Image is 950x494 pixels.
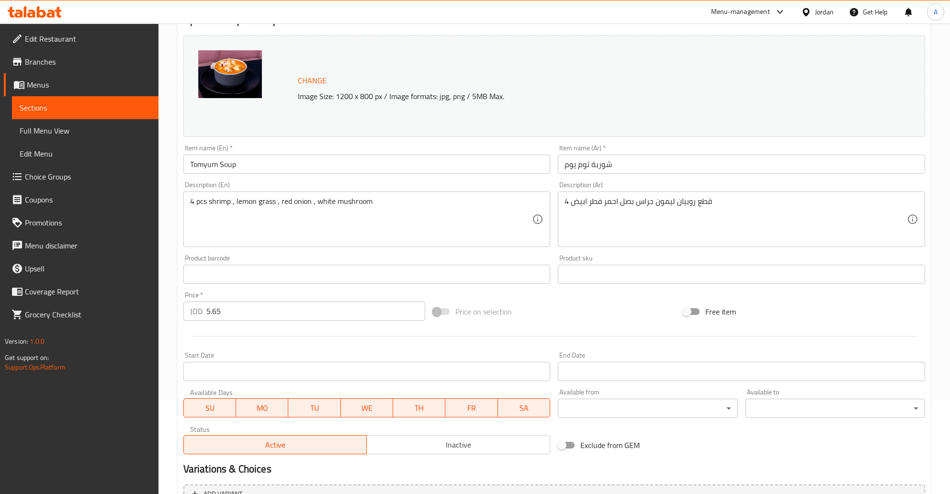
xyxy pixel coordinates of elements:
[292,401,337,415] span: TU
[236,398,288,417] button: MO
[240,401,284,415] span: MO
[4,165,158,188] a: Choice Groups
[20,102,151,113] span: Sections
[4,50,158,73] a: Branches
[25,171,151,182] span: Choice Groups
[27,79,151,90] span: Menus
[25,194,151,205] span: Coupons
[188,438,363,452] span: Active
[558,399,737,418] div: ​
[183,265,551,284] input: Please enter product barcode
[705,306,736,317] span: Free item
[4,211,158,234] a: Promotions
[580,439,640,451] span: Exclude from GEM
[288,398,340,417] button: TU
[183,462,925,476] h2: Variations & Choices
[183,13,925,27] h2: Update Tomyum Soup
[12,96,158,119] a: Sections
[4,303,158,326] a: Grocery Checklist
[25,309,151,320] span: Grocery Checklist
[397,401,441,415] span: TH
[190,197,532,242] textarea: 4 pcs shrimp , lemon grass , red onion , white mushroom
[4,280,158,303] a: Coverage Report
[371,438,546,452] span: Inactive
[711,6,770,18] div: Menu-management
[12,119,158,142] a: Full Menu View
[25,286,151,297] span: Coverage Report
[449,401,494,415] span: FR
[25,240,151,251] span: Menu disclaimer
[294,71,330,90] button: Change
[934,7,938,17] span: A
[345,401,389,415] span: WE
[183,398,236,417] button: SU
[25,263,151,274] span: Upsell
[558,155,925,174] input: Enter name Ar
[4,73,158,96] a: Menus
[25,33,151,45] span: Edit Restaurant
[341,398,393,417] button: WE
[746,399,925,418] div: ​
[4,234,158,257] a: Menu disclaimer
[206,302,426,321] input: Please enter price
[5,351,49,364] span: Get support on:
[190,305,203,317] p: JOD
[502,401,546,415] span: SA
[455,306,512,317] span: Price on selection
[298,74,327,88] span: Change
[294,90,828,102] p: Image Size: 1200 x 800 px / Image formats: jpg, png / 5MB Max.
[5,335,28,348] span: Version:
[4,27,158,50] a: Edit Restaurant
[25,56,151,67] span: Branches
[20,148,151,159] span: Edit Menu
[4,188,158,211] a: Coupons
[558,265,925,284] input: Please enter product sku
[30,335,45,348] span: 1.0.0
[366,435,550,454] button: Inactive
[5,361,66,373] a: Support.OpsPlatform
[4,257,158,280] a: Upsell
[445,398,498,417] button: FR
[565,197,907,242] textarea: 4 قطع روبيان ليمون جراس بصل احمر فطر ابيض
[198,50,262,98] img: mmw_638327282775764408
[188,401,232,415] span: SU
[498,398,550,417] button: SA
[183,155,551,174] input: Enter name En
[25,217,151,228] span: Promotions
[20,125,151,136] span: Full Menu View
[183,435,367,454] button: Active
[815,7,834,17] div: Jordan
[393,398,445,417] button: TH
[12,142,158,165] a: Edit Menu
